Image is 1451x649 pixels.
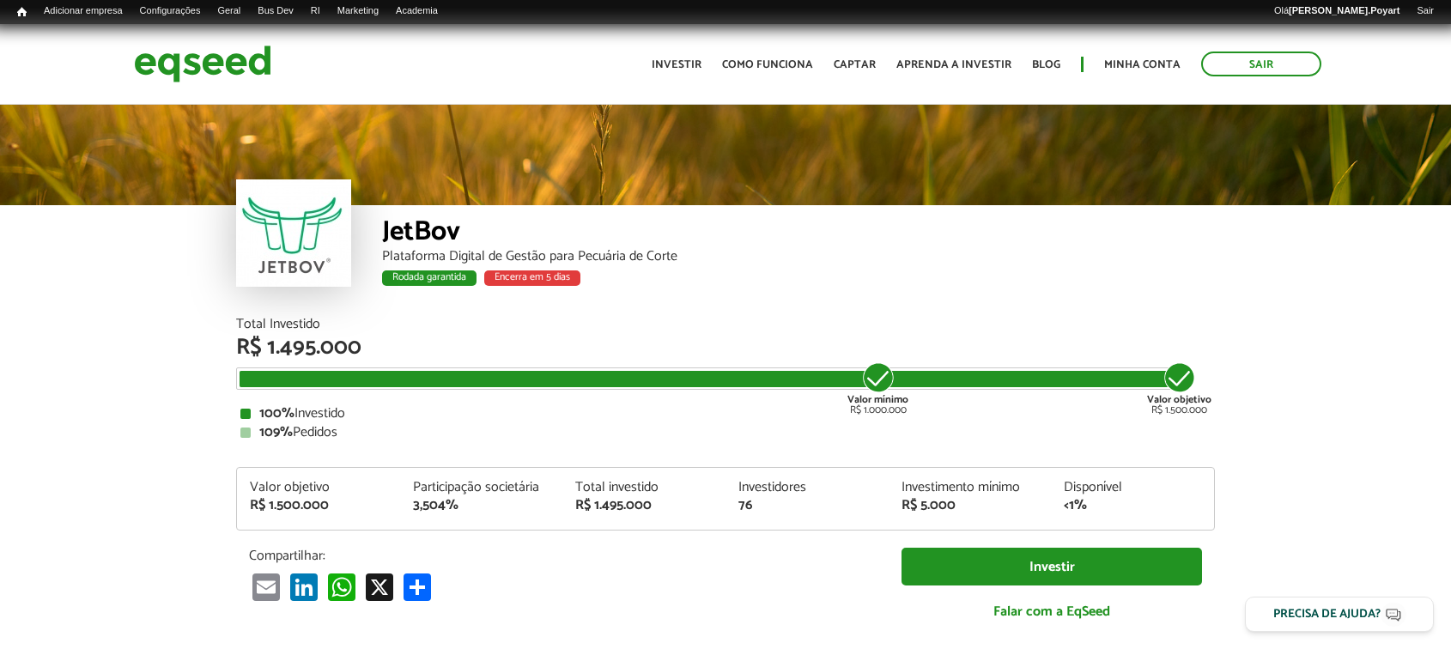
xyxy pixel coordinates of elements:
[35,4,131,18] a: Adicionar empresa
[249,4,302,18] a: Bus Dev
[484,270,580,286] div: Encerra em 5 dias
[1408,4,1442,18] a: Sair
[249,573,283,601] a: Email
[413,481,550,494] div: Participação societária
[1064,481,1201,494] div: Disponível
[382,250,1215,264] div: Plataforma Digital de Gestão para Pecuária de Corte
[738,499,876,513] div: 76
[1289,5,1399,15] strong: [PERSON_NAME].Poyart
[738,481,876,494] div: Investidores
[131,4,209,18] a: Configurações
[249,548,876,564] p: Compartilhar:
[259,402,294,425] strong: 100%
[902,548,1202,586] a: Investir
[847,391,908,408] strong: Valor mínimo
[652,59,701,70] a: Investir
[1147,391,1211,408] strong: Valor objetivo
[1032,59,1060,70] a: Blog
[382,218,1215,250] div: JetBov
[1147,361,1211,415] div: R$ 1.500.000
[834,59,876,70] a: Captar
[387,4,446,18] a: Academia
[302,4,329,18] a: RI
[846,361,910,415] div: R$ 1.000.000
[209,4,249,18] a: Geral
[902,481,1039,494] div: Investimento mínimo
[362,573,397,601] a: X
[575,499,713,513] div: R$ 1.495.000
[236,318,1215,331] div: Total Investido
[1201,52,1321,76] a: Sair
[236,337,1215,359] div: R$ 1.495.000
[902,594,1202,629] a: Falar com a EqSeed
[722,59,813,70] a: Como funciona
[329,4,387,18] a: Marketing
[9,4,35,21] a: Início
[1266,4,1409,18] a: Olá[PERSON_NAME].Poyart
[575,481,713,494] div: Total investido
[250,481,387,494] div: Valor objetivo
[240,426,1211,440] div: Pedidos
[1104,59,1181,70] a: Minha conta
[259,421,293,444] strong: 109%
[134,41,271,87] img: EqSeed
[325,573,359,601] a: WhatsApp
[240,407,1211,421] div: Investido
[250,499,387,513] div: R$ 1.500.000
[287,573,321,601] a: LinkedIn
[413,499,550,513] div: 3,504%
[902,499,1039,513] div: R$ 5.000
[17,6,27,18] span: Início
[896,59,1011,70] a: Aprenda a investir
[400,573,434,601] a: Compartilhar
[382,270,477,286] div: Rodada garantida
[1064,499,1201,513] div: <1%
